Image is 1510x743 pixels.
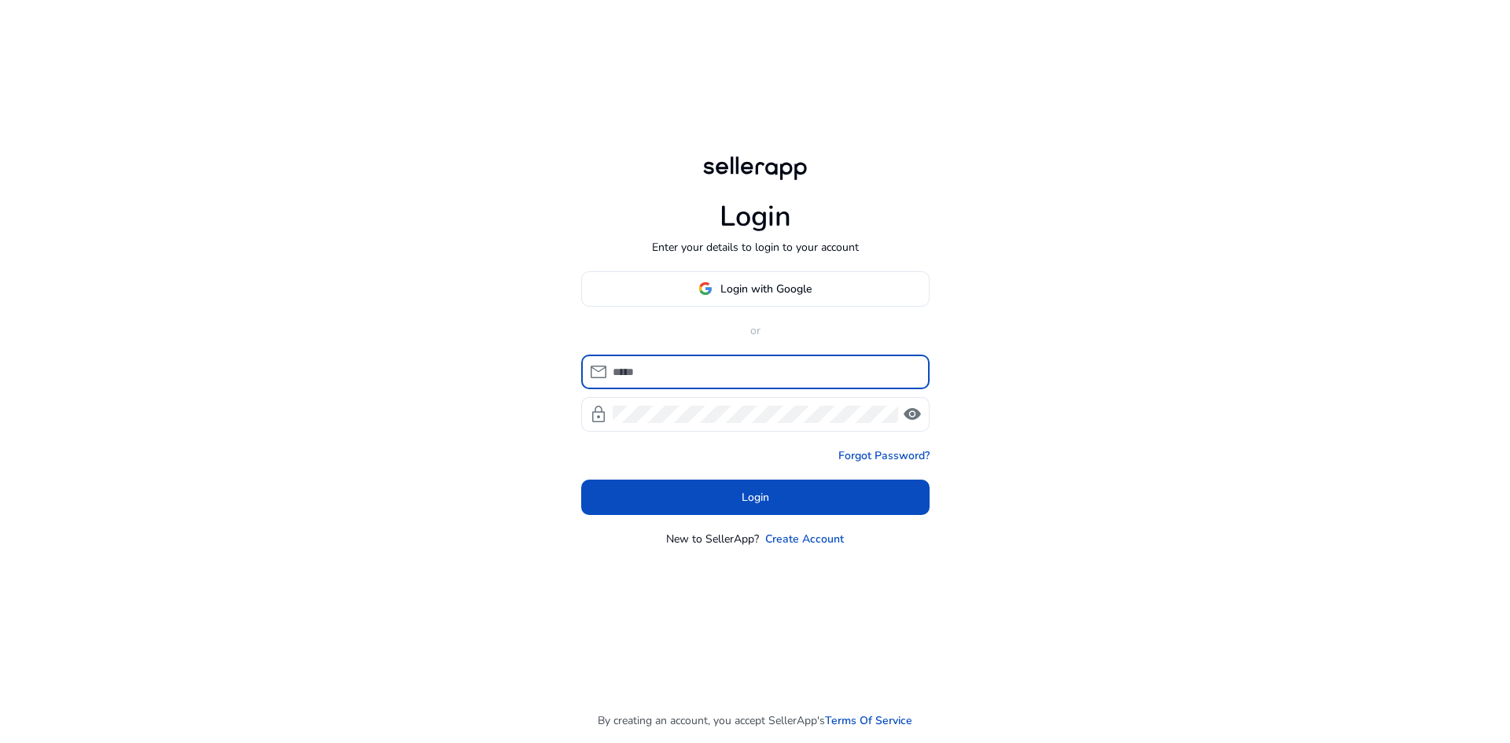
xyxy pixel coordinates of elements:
span: mail [589,362,608,381]
span: visibility [903,405,922,424]
a: Terms Of Service [825,712,912,729]
span: Login [742,489,769,506]
p: Enter your details to login to your account [652,239,859,256]
button: Login with Google [581,271,930,307]
a: Create Account [765,531,844,547]
h1: Login [720,200,791,234]
button: Login [581,480,930,515]
img: google-logo.svg [698,281,713,296]
p: or [581,322,930,339]
p: New to SellerApp? [666,531,759,547]
a: Forgot Password? [838,447,930,464]
span: lock [589,405,608,424]
span: Login with Google [720,281,812,297]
